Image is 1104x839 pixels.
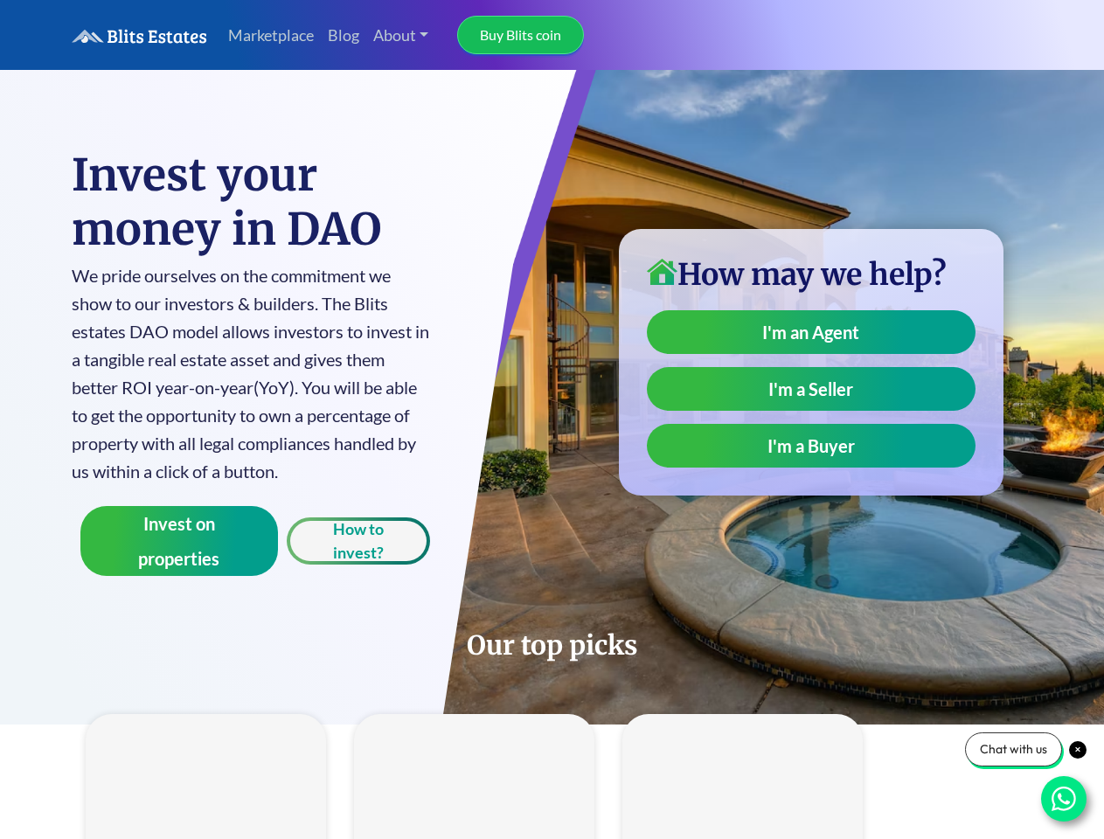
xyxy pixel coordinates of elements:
button: How to invest? [287,517,430,565]
div: Chat with us [965,732,1062,766]
a: About [366,17,436,54]
a: I'm a Buyer [647,424,976,468]
a: Marketplace [221,17,321,54]
h2: Our top picks [72,628,1033,662]
a: Buy Blits coin [457,16,584,54]
h3: How may we help? [647,257,976,293]
a: I'm a Seller [647,367,976,411]
img: home-icon [647,259,677,285]
h1: Invest your money in DAO [72,149,431,257]
a: I'm an Agent [647,310,976,354]
p: We pride ourselves on the commitment we show to our investors & builders. The Blits estates DAO m... [72,261,431,485]
button: Invest on properties [80,506,279,576]
a: Blog [321,17,366,54]
img: logo.6a08bd47fd1234313fe35534c588d03a.svg [72,29,207,44]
